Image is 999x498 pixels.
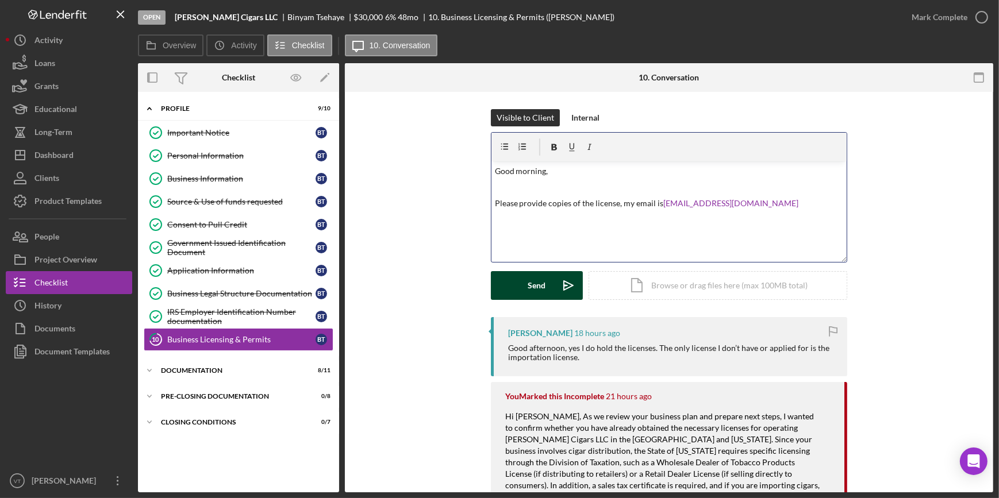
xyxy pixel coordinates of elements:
[316,196,327,207] div: B T
[6,248,132,271] button: Project Overview
[316,173,327,184] div: B T
[566,109,605,126] button: Internal
[345,34,438,56] button: 10. Conversation
[639,73,700,82] div: 10. Conversation
[34,340,110,366] div: Document Templates
[167,151,316,160] div: Personal Information
[167,266,316,275] div: Application Information
[34,144,74,169] div: Dashboard
[6,52,132,75] button: Loans
[6,469,132,492] button: VT[PERSON_NAME]
[167,197,316,206] div: Source & Use of funds requested
[6,340,132,363] button: Document Templates
[491,271,583,300] button: Send
[138,10,166,25] div: Open
[34,248,97,274] div: Project Overview
[167,174,316,183] div: Business Information
[144,144,333,167] a: Personal InformationBT
[34,167,59,192] div: Clients
[497,109,554,126] div: Visible to Client
[495,165,844,177] p: Good morning,
[491,109,560,126] button: Visible to Client
[144,259,333,282] a: Application InformationBT
[292,41,325,50] label: Checklist
[167,307,316,326] div: IRS Employer Identification Number documentation
[34,294,62,320] div: History
[34,29,63,55] div: Activity
[508,343,836,362] div: Good afternoon, yes I do hold the licenses. The only license I don’t have or applied for is the i...
[144,167,333,190] a: Business InformationBT
[144,305,333,328] a: IRS Employer Identification Number documentationBT
[6,167,132,190] button: Clients
[385,13,396,22] div: 6 %
[34,98,77,123] div: Educational
[167,335,316,344] div: Business Licensing & Permits
[6,271,132,294] button: Checklist
[6,190,132,213] a: Product Templates
[316,219,327,230] div: B T
[152,335,160,343] tspan: 10
[6,225,132,248] button: People
[664,198,799,208] a: [EMAIL_ADDRESS][DOMAIN_NAME]
[6,121,132,144] a: Long-Term
[34,317,75,343] div: Documents
[167,289,316,298] div: Business Legal Structure Documentation
[34,121,72,146] div: Long-Term
[161,393,302,400] div: Pre-Closing Documentation
[310,105,331,112] div: 9 / 10
[34,271,68,297] div: Checklist
[528,271,546,300] div: Send
[14,478,21,484] text: VT
[900,6,993,29] button: Mark Complete
[316,311,327,322] div: B T
[222,73,255,82] div: Checklist
[144,190,333,213] a: Source & Use of funds requestedBT
[34,75,59,101] div: Grants
[144,282,333,305] a: Business Legal Structure DocumentationBT
[6,98,132,121] button: Educational
[310,419,331,426] div: 0 / 7
[316,288,327,299] div: B T
[144,236,333,259] a: Government Issued Identification DocumentBT
[29,469,103,495] div: [PERSON_NAME]
[316,242,327,253] div: B T
[175,13,278,22] b: [PERSON_NAME] Cigars LLC
[495,197,844,210] p: Please provide copies of the license, my email is
[505,392,604,401] div: You Marked this Incomplete
[163,41,196,50] label: Overview
[6,144,132,167] button: Dashboard
[144,121,333,144] a: Important NoticeBT
[267,34,332,56] button: Checklist
[161,105,302,112] div: Profile
[138,34,203,56] button: Overview
[6,317,132,340] button: Documents
[606,392,652,401] time: 2025-10-02 14:49
[34,52,55,78] div: Loans
[574,329,620,338] time: 2025-10-02 17:59
[316,334,327,345] div: B T
[6,294,132,317] button: History
[508,329,572,338] div: [PERSON_NAME]
[34,225,59,251] div: People
[316,265,327,276] div: B T
[310,393,331,400] div: 0 / 8
[287,13,354,22] div: Binyam Tsehaye
[144,328,333,351] a: 10Business Licensing & PermitsBT
[144,213,333,236] a: Consent to Pull CreditBT
[161,367,302,374] div: Documentation
[6,29,132,52] button: Activity
[6,75,132,98] button: Grants
[34,190,102,215] div: Product Templates
[231,41,256,50] label: Activity
[316,127,327,138] div: B T
[370,41,431,50] label: 10. Conversation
